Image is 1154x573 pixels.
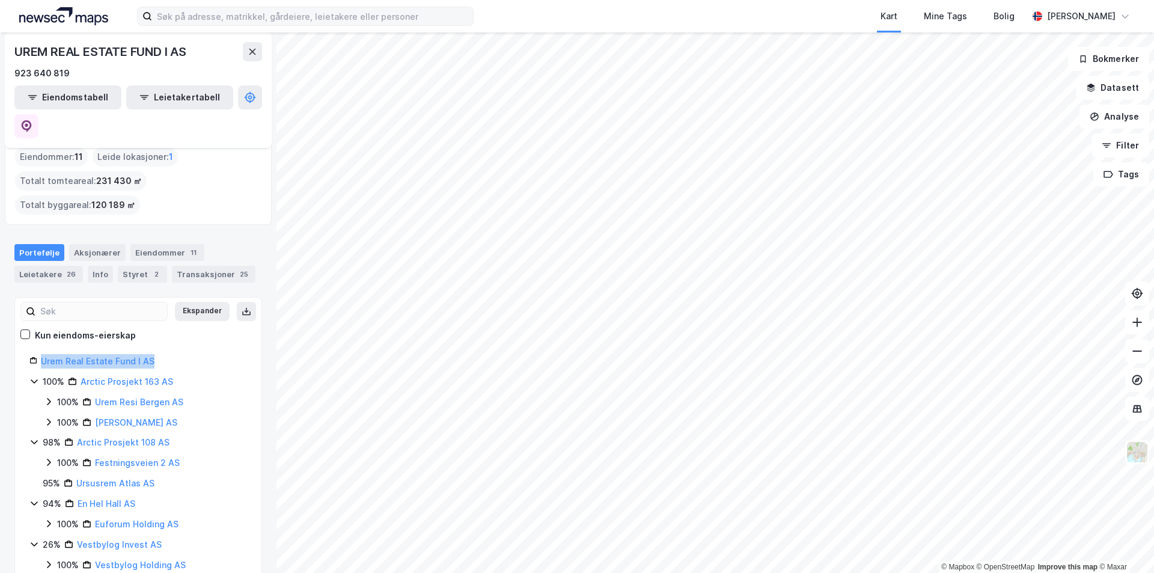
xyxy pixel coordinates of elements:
[57,415,79,430] div: 100%
[14,266,83,283] div: Leietakere
[69,244,126,261] div: Aksjonærer
[924,9,967,23] div: Mine Tags
[57,558,79,572] div: 100%
[88,266,113,283] div: Info
[150,268,162,280] div: 2
[64,268,78,280] div: 26
[35,328,136,343] div: Kun eiendoms-eierskap
[19,7,108,25] img: logo.a4113a55bc3d86da70a041830d287a7e.svg
[14,66,70,81] div: 923 640 819
[1093,162,1149,186] button: Tags
[15,147,88,167] div: Eiendommer :
[1094,515,1154,573] iframe: Chat Widget
[96,174,142,188] span: 231 430 ㎡
[126,85,233,109] button: Leietakertabell
[14,244,64,261] div: Portefølje
[95,417,177,427] a: [PERSON_NAME] AS
[35,302,167,320] input: Søk
[43,435,61,450] div: 98%
[1068,47,1149,71] button: Bokmerker
[175,302,230,321] button: Ekspander
[172,266,255,283] div: Transaksjoner
[43,538,61,552] div: 26%
[1079,105,1149,129] button: Analyse
[941,563,974,571] a: Mapbox
[91,198,135,212] span: 120 189 ㎡
[57,517,79,532] div: 100%
[93,147,178,167] div: Leide lokasjoner :
[95,397,183,407] a: Urem Resi Bergen AS
[43,375,64,389] div: 100%
[1047,9,1116,23] div: [PERSON_NAME]
[77,539,162,550] a: Vestbylog Invest AS
[43,497,61,511] div: 94%
[77,437,169,447] a: Arctic Prosjekt 108 AS
[95,519,179,529] a: Euforum Holding AS
[881,9,897,23] div: Kart
[95,560,186,570] a: Vestbylog Holding AS
[14,42,189,61] div: UREM REAL ESTATE FUND I AS
[78,498,135,509] a: En Hel Hall AS
[1126,441,1149,464] img: Z
[43,476,60,491] div: 95%
[95,458,180,468] a: Festningsveien 2 AS
[169,150,173,164] span: 1
[15,171,147,191] div: Totalt tomteareal :
[994,9,1015,23] div: Bolig
[15,195,140,215] div: Totalt byggareal :
[1076,76,1149,100] button: Datasett
[14,85,121,109] button: Eiendomstabell
[237,268,251,280] div: 25
[188,247,200,259] div: 11
[152,7,473,25] input: Søk på adresse, matrikkel, gårdeiere, leietakere eller personer
[76,478,154,488] a: Ursusrem Atlas AS
[57,456,79,470] div: 100%
[1091,133,1149,158] button: Filter
[977,563,1035,571] a: OpenStreetMap
[81,376,173,387] a: Arctic Prosjekt 163 AS
[57,395,79,409] div: 100%
[75,150,83,164] span: 11
[1038,563,1098,571] a: Improve this map
[118,266,167,283] div: Styret
[41,356,154,366] a: Urem Real Estate Fund I AS
[130,244,204,261] div: Eiendommer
